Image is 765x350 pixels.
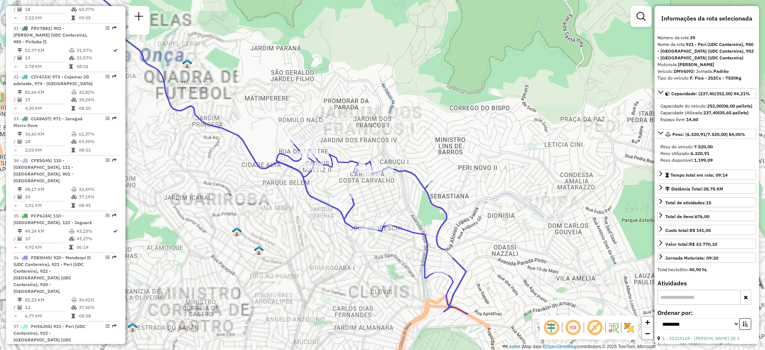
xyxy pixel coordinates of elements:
div: Veículo: [657,68,756,75]
strong: 676,00 [695,214,709,219]
td: 48,17 KM [25,186,71,193]
td: 6,77 KM [25,312,71,320]
a: Valor total:R$ 33.770,10 [657,239,756,249]
div: Número da rota: [657,34,756,41]
td: 60,37% [78,6,116,13]
i: % de utilização da cubagem [69,236,75,241]
i: Distância Total [18,48,22,53]
td: 4,92 KM [25,244,69,251]
strong: 252,00 [707,103,722,109]
td: / [13,138,17,145]
a: Exibir filtros [634,9,648,24]
td: 08:01 [76,63,112,70]
span: Total de atividades: [665,200,711,205]
td: 43,23% [76,227,112,235]
td: 36,60 KM [25,130,71,138]
i: Total de Atividades [18,97,22,102]
i: Tempo total em rota [71,148,75,152]
i: % de utilização do peso [71,90,77,95]
div: Distância Total: [665,186,723,192]
td: 2,78 KM [25,63,69,70]
em: Opções [105,26,110,30]
a: Zoom in [642,317,653,328]
div: Total hectolitro: [657,266,756,273]
span: CFE5G45 [31,158,50,163]
i: Total de Atividades [18,195,22,199]
span: Ocultar NR [564,319,582,337]
td: 37,56% [78,304,116,311]
strong: (05,65 pallets) [718,110,749,115]
span: 34 - [13,158,73,183]
span: | 902 - [PERSON_NAME] (UDC Cantareira), 985 - Pirituba II [13,25,88,44]
em: Opções [105,255,110,260]
strong: 14,60 [686,117,698,122]
i: % de utilização do peso [71,187,77,192]
img: 614 UDC WCL Jd Damasceno [182,59,192,68]
em: Rota exportada [112,255,117,260]
a: Tempo total em rota: 09:14 [657,170,756,180]
strong: 1.199,09 [694,157,713,163]
td: 10 [25,235,69,242]
span: Ocultar deslocamento [542,319,560,337]
em: Opções [105,324,110,328]
em: Rota exportada [112,324,117,328]
td: 08:53 [78,146,116,154]
span: | 110 - [GEOGRAPHIC_DATA], 111 - [GEOGRAPHIC_DATA], 901 - [GEOGRAPHIC_DATA] [13,158,73,183]
span: | 973 - Cajamar JD adelaide, 974 - [GEOGRAPHIC_DATA] [13,74,93,86]
td: 34,41% [78,296,116,304]
td: 61,37% [78,130,116,138]
i: Rota otimizada [113,229,118,233]
div: Tipo do veículo: [657,75,756,81]
div: Jornada Motorista: 09:20 [665,255,718,261]
strong: DMV6I92 [674,68,693,74]
td: = [13,63,17,70]
span: | 971 - Jaraguá Morro Doce [13,116,83,128]
td: 2,01 KM [25,202,71,209]
td: 06:14 [76,244,112,251]
button: Ordem crescente [739,318,751,330]
i: % de utilização da cubagem [69,56,75,60]
em: Opções [105,213,110,218]
td: 08:45 [78,202,116,209]
img: PA DC [254,245,264,255]
td: 32,49% [78,186,116,193]
a: Total de atividades:15 [657,197,756,207]
span: 31 - [13,25,88,44]
td: 52,77 KM [25,47,69,54]
td: 19 [25,54,69,62]
i: Tempo total em rota [71,203,75,208]
a: Capacidade: (237,40/252,00) 94,21% [657,88,756,98]
td: 2,52 KM [25,14,71,22]
span: FDE5H45 [31,255,50,260]
a: Zoom out [642,328,653,339]
span: Peso do veículo: [660,144,713,149]
td: / [13,235,17,242]
div: Capacidade Utilizada: [660,109,753,116]
strong: 15 [706,200,711,205]
i: Total de Atividades [18,305,22,310]
i: % de utilização da cubagem [71,7,77,12]
em: Rota exportada [112,26,117,30]
a: Peso: (6.320,91/7.520,00) 84,05% [657,129,756,139]
span: | 110 - [GEOGRAPHIC_DATA], 122 - Jaguará [13,213,92,225]
td: 24 [25,193,71,201]
h4: Informações da rota selecionada [657,15,756,22]
i: Distância Total [18,90,22,95]
span: FCP6J34 [31,213,50,219]
td: 33,57% [76,54,112,62]
i: Distância Total [18,187,22,192]
em: Rota exportada [112,158,117,162]
td: 4,30 KM [25,105,71,112]
td: 18 [25,6,71,13]
div: Total de itens: [665,213,709,220]
span: FHX6J05 [31,323,50,329]
em: Opções [105,158,110,162]
i: % de utilização da cubagem [71,139,77,144]
div: Nome da rota: [657,41,756,61]
div: Capacidade: (237,40/252,00) 94,21% [657,100,756,126]
div: Peso disponível: [660,157,753,164]
i: Total de Atividades [18,236,22,241]
i: % de utilização da cubagem [71,195,77,199]
i: Rota otimizada [113,48,118,53]
img: Exibir/Ocultar setores [623,322,635,334]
